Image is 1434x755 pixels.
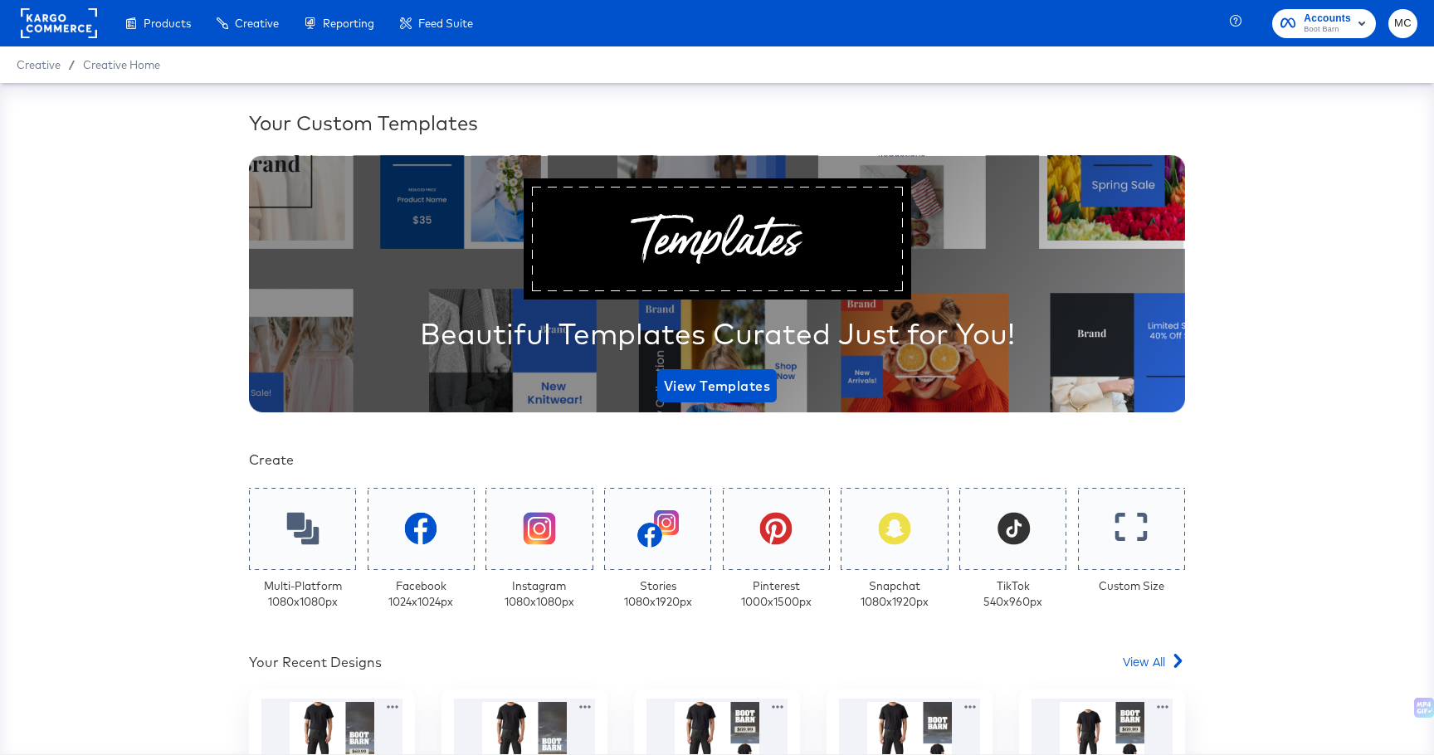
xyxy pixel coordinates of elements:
div: Multi-Platform 1080 x 1080 px [264,578,342,609]
span: Feed Suite [418,17,473,30]
div: Instagram 1080 x 1080 px [505,578,574,609]
div: Create [249,451,1185,470]
span: MC [1395,14,1411,33]
div: Custom Size [1099,578,1164,594]
span: Accounts [1304,10,1351,27]
span: Products [144,17,191,30]
span: View Templates [664,374,770,397]
a: Creative Home [83,58,160,71]
span: Creative [17,58,61,71]
span: View All [1123,653,1165,670]
div: Your Recent Designs [249,653,382,672]
a: View All [1123,653,1185,677]
span: / [61,58,83,71]
div: Your Custom Templates [249,109,1185,137]
div: Facebook 1024 x 1024 px [388,578,453,609]
button: AccountsBoot Barn [1272,9,1376,38]
span: Creative [235,17,279,30]
span: Reporting [323,17,374,30]
div: Beautiful Templates Curated Just for You! [420,313,1015,354]
button: View Templates [657,369,777,402]
div: Stories 1080 x 1920 px [624,578,692,609]
div: TikTok 540 x 960 px [983,578,1042,609]
div: Pinterest 1000 x 1500 px [741,578,812,609]
div: Snapchat 1080 x 1920 px [861,578,929,609]
button: MC [1388,9,1417,38]
span: Boot Barn [1304,23,1351,37]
